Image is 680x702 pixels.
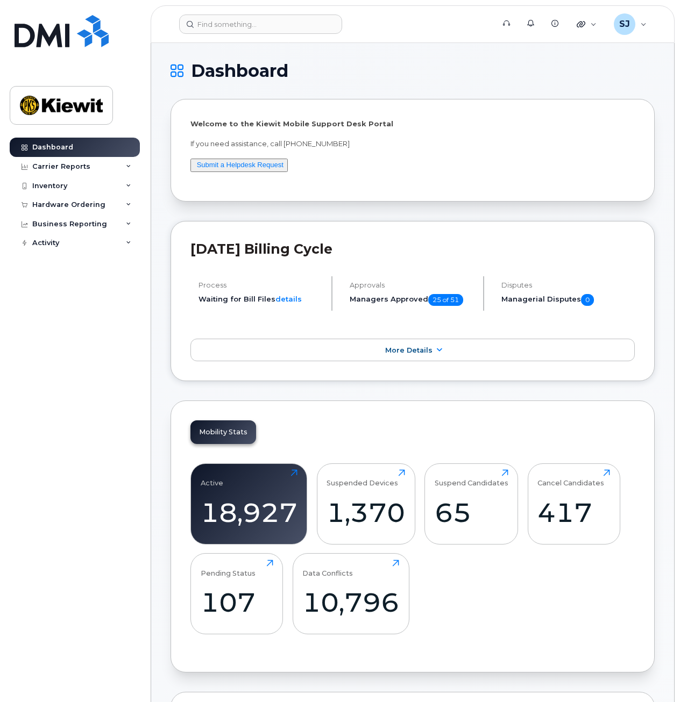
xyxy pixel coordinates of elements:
[581,294,594,306] span: 0
[435,469,508,487] div: Suspend Candidates
[350,281,473,289] h4: Approvals
[501,294,635,306] h5: Managerial Disputes
[435,497,508,528] div: 65
[201,560,273,628] a: Pending Status107
[350,294,473,306] h5: Managers Approved
[201,469,223,487] div: Active
[197,161,284,169] a: Submit a Helpdesk Request
[201,497,297,528] div: 18,927
[327,469,398,487] div: Suspended Devices
[190,241,635,257] h2: [DATE] Billing Cycle
[190,119,635,129] p: Welcome to the Kiewit Mobile Support Desk Portal
[537,469,610,538] a: Cancel Candidates417
[190,139,635,149] p: If you need assistance, call [PHONE_NUMBER]
[201,469,297,538] a: Active18,927
[537,497,610,528] div: 417
[428,294,463,306] span: 25 of 51
[327,497,405,528] div: 1,370
[275,295,302,303] a: details
[435,469,508,538] a: Suspend Candidates65
[501,281,635,289] h4: Disputes
[537,469,604,487] div: Cancel Candidates
[191,63,288,79] span: Dashboard
[201,560,256,577] div: Pending Status
[190,159,288,172] button: Submit a Helpdesk Request
[302,586,399,618] div: 10,796
[633,655,672,694] iframe: Messenger Launcher
[302,560,399,628] a: Data Conflicts10,796
[327,469,405,538] a: Suspended Devices1,370
[385,346,433,354] span: More Details
[302,560,353,577] div: Data Conflicts
[199,294,322,304] li: Waiting for Bill Files
[201,586,273,618] div: 107
[199,281,322,289] h4: Process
